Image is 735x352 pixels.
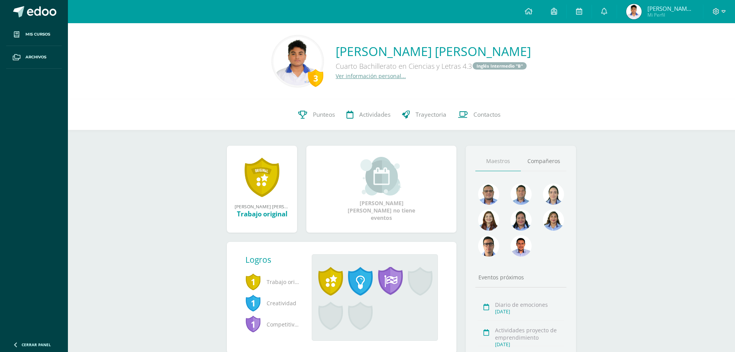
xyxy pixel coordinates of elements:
img: event_small.png [360,157,402,196]
img: 2ac039123ac5bd71a02663c3aa063ac8.png [510,184,532,205]
span: Competitividad [245,314,299,335]
div: Cuarto Bachillerato en Ciencias y Letras 4.3 [336,60,531,72]
div: Actividades proyecto de emprendimiento [495,326,564,341]
div: [PERSON_NAME] [PERSON_NAME] no tiene eventos [343,157,420,221]
a: Inglés Intermedio "B" [473,62,527,70]
a: Punteos [292,99,341,130]
a: Maestros [475,151,521,171]
img: e3ef78dcacfa745ca6a0f02079221b22.png [626,4,642,19]
span: Punteos [313,111,335,119]
img: 375aecfb130304131abdbe7791f44736.png [543,184,564,205]
a: Ver información personal... [336,72,406,80]
a: Actividades [341,99,396,130]
span: Mi Perfil [647,12,694,18]
div: [DATE] [495,341,564,348]
img: 99962f3fa423c9b8099341731b303440.png [478,184,499,205]
span: 1 [245,273,261,291]
img: 4a7f7f1a360f3d8e2a3425f4c4febaf9.png [510,209,532,231]
div: Eventos próximos [475,274,566,281]
div: [DATE] [495,308,564,315]
span: Cerrar panel [22,342,51,347]
a: Archivos [6,46,62,69]
a: [PERSON_NAME] [PERSON_NAME] [336,43,531,60]
img: 72fdff6db23ea16c182e3ba03ce826f1.png [543,209,564,231]
div: 3 [308,69,323,87]
img: b3275fa016b95109afc471d3b448d7ac.png [478,235,499,257]
div: Trabajo original [235,209,289,218]
a: Compañeros [521,151,566,171]
a: Contactos [452,99,506,130]
div: [PERSON_NAME] [PERSON_NAME] obtuvo [235,203,289,209]
span: Trabajo original [245,271,299,292]
a: Trayectoria [396,99,452,130]
span: 1 [245,315,261,333]
span: Actividades [359,111,390,119]
span: Contactos [473,111,500,119]
span: [PERSON_NAME] [PERSON_NAME] [647,5,694,12]
div: Logros [245,254,306,265]
img: a981da71a6f77c57d586bf5eef6fc9b4.png [274,37,322,85]
div: Diario de emociones [495,301,564,308]
span: Creatividad [245,292,299,314]
img: a9adb280a5deb02de052525b0213cdb9.png [478,209,499,231]
img: cc0c97458428ff7fb5cd31c6f23e5075.png [510,235,532,257]
span: Mis cursos [25,31,50,37]
span: 1 [245,294,261,312]
span: Archivos [25,54,46,60]
span: Trayectoria [416,111,446,119]
a: Mis cursos [6,23,62,46]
